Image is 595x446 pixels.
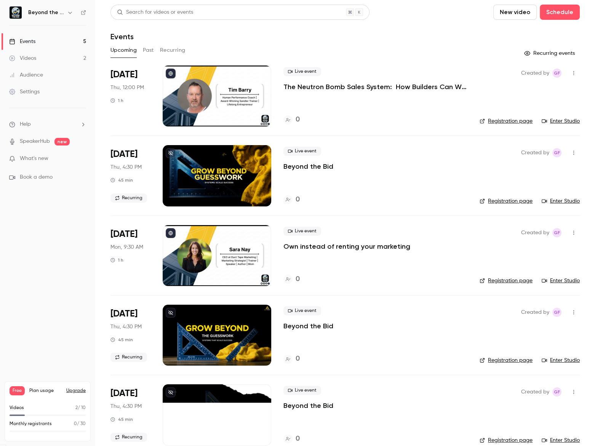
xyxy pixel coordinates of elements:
[283,67,321,76] span: Live event
[117,8,193,16] div: Search for videos or events
[75,406,78,410] span: 2
[110,433,147,442] span: Recurring
[110,323,142,331] span: Thu, 4:30 PM
[110,337,133,343] div: 45 min
[110,163,142,171] span: Thu, 4:30 PM
[10,6,22,19] img: Beyond the Bid
[283,386,321,395] span: Live event
[283,115,300,125] a: 0
[9,38,35,45] div: Events
[542,356,580,364] a: Enter Studio
[296,274,300,285] h4: 0
[9,88,40,96] div: Settings
[110,387,138,400] span: [DATE]
[521,47,580,59] button: Recurring events
[552,69,561,78] span: Grant Fuellenbach
[296,195,300,205] h4: 0
[554,308,560,317] span: GF
[110,69,138,81] span: [DATE]
[10,404,24,411] p: Videos
[110,148,138,160] span: [DATE]
[552,148,561,157] span: Grant Fuellenbach
[9,120,86,128] li: help-dropdown-opener
[110,416,133,422] div: 45 min
[77,155,86,162] iframe: Noticeable Trigger
[542,277,580,285] a: Enter Studio
[110,353,147,362] span: Recurring
[54,138,70,145] span: new
[9,54,36,62] div: Videos
[110,84,144,91] span: Thu, 12:00 PM
[110,228,138,240] span: [DATE]
[521,69,549,78] span: Created by
[283,82,467,91] a: The Neutron Bomb Sales System: How Builders Can Win High-Margin Projects by Building Radical Trust
[283,354,300,364] a: 0
[283,401,333,410] a: Beyond the Bid
[521,148,549,157] span: Created by
[110,257,123,263] div: 1 h
[110,66,150,126] div: Sep 4 Thu, 12:00 PM (America/Denver)
[110,225,150,286] div: Sep 15 Mon, 9:30 AM (America/Denver)
[296,434,300,444] h4: 0
[552,387,561,396] span: Grant Fuellenbach
[110,193,147,203] span: Recurring
[29,388,62,394] span: Plan usage
[283,274,300,285] a: 0
[20,137,50,145] a: SpeakerHub
[283,147,321,156] span: Live event
[554,387,560,396] span: GF
[10,386,25,395] span: Free
[283,306,321,315] span: Live event
[110,243,143,251] span: Mon, 9:30 AM
[521,228,549,237] span: Created by
[9,71,43,79] div: Audience
[521,308,549,317] span: Created by
[554,69,560,78] span: GF
[143,44,154,56] button: Past
[75,404,86,411] p: / 10
[542,436,580,444] a: Enter Studio
[283,195,300,205] a: 0
[110,403,142,410] span: Thu, 4:30 PM
[283,242,410,251] a: Own instead of renting your marketing
[296,354,300,364] h4: 0
[28,9,64,16] h6: Beyond the Bid
[552,308,561,317] span: Grant Fuellenbach
[10,420,52,427] p: Monthly registrants
[542,117,580,125] a: Enter Studio
[110,98,123,104] div: 1 h
[480,436,533,444] a: Registration page
[110,44,137,56] button: Upcoming
[283,321,333,331] a: Beyond the Bid
[110,384,150,445] div: Oct 2 Thu, 4:30 PM (America/Denver)
[521,387,549,396] span: Created by
[283,162,333,171] a: Beyond the Bid
[283,227,321,236] span: Live event
[20,155,48,163] span: What's new
[554,148,560,157] span: GF
[480,117,533,125] a: Registration page
[480,277,533,285] a: Registration page
[110,145,150,206] div: Sep 4 Thu, 4:30 PM (America/Denver)
[110,308,138,320] span: [DATE]
[74,420,86,427] p: / 30
[540,5,580,20] button: Schedule
[110,305,150,366] div: Sep 18 Thu, 4:30 PM (America/Denver)
[296,115,300,125] h4: 0
[480,197,533,205] a: Registration page
[74,422,77,426] span: 0
[480,356,533,364] a: Registration page
[160,44,186,56] button: Recurring
[66,388,86,394] button: Upgrade
[20,173,53,181] span: Book a demo
[110,177,133,183] div: 45 min
[110,32,134,41] h1: Events
[20,120,31,128] span: Help
[552,228,561,237] span: Grant Fuellenbach
[493,5,537,20] button: New video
